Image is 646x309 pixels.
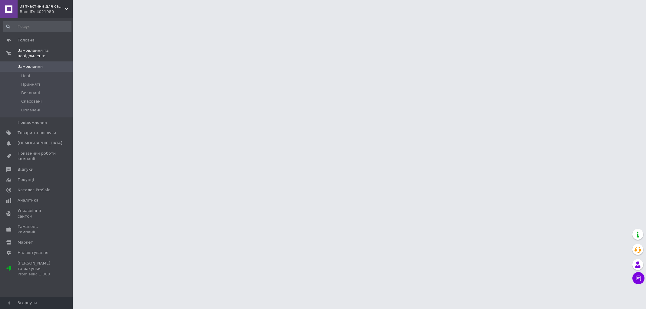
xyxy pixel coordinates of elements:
span: Маркет [18,240,33,245]
input: Пошук [3,21,71,32]
span: Нові [21,73,30,79]
span: Покупці [18,177,34,182]
span: Запчастини для сантехнічних виробів [20,4,65,9]
span: Показники роботи компанії [18,151,56,162]
span: Каталог ProSale [18,187,50,193]
span: Скасовані [21,99,42,104]
span: Замовлення та повідомлення [18,48,73,59]
span: Прийняті [21,82,40,87]
span: Гаманець компанії [18,224,56,235]
span: Головна [18,38,35,43]
span: Налаштування [18,250,48,255]
span: Оплачені [21,107,40,113]
button: Чат з покупцем [632,272,644,284]
span: [DEMOGRAPHIC_DATA] [18,140,62,146]
span: Аналітика [18,198,38,203]
span: Замовлення [18,64,43,69]
span: Повідомлення [18,120,47,125]
span: [PERSON_NAME] та рахунки [18,261,56,277]
div: Prom мікс 1 000 [18,271,56,277]
span: Виконані [21,90,40,96]
span: Відгуки [18,167,33,172]
span: Управління сайтом [18,208,56,219]
span: Товари та послуги [18,130,56,136]
div: Ваш ID: 4021980 [20,9,73,15]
